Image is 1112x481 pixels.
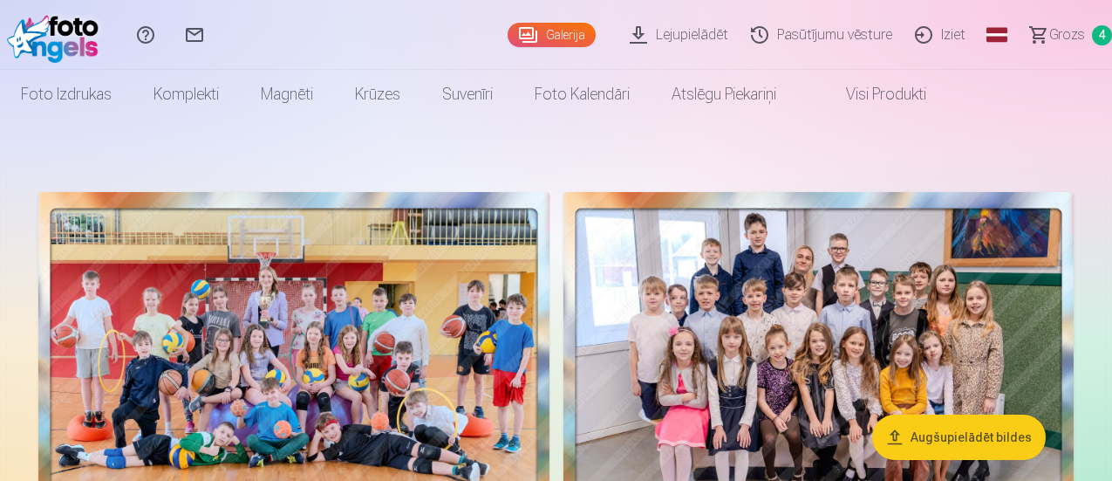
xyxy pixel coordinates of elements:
a: Magnēti [240,70,334,119]
span: 4 [1092,25,1112,45]
a: Atslēgu piekariņi [651,70,797,119]
a: Suvenīri [421,70,514,119]
a: Komplekti [133,70,240,119]
a: Visi produkti [797,70,947,119]
img: /fa1 [7,7,107,63]
a: Krūzes [334,70,421,119]
a: Foto kalendāri [514,70,651,119]
a: Galerija [508,23,596,47]
button: Augšupielādēt bildes [872,415,1046,460]
span: Grozs [1049,24,1085,45]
